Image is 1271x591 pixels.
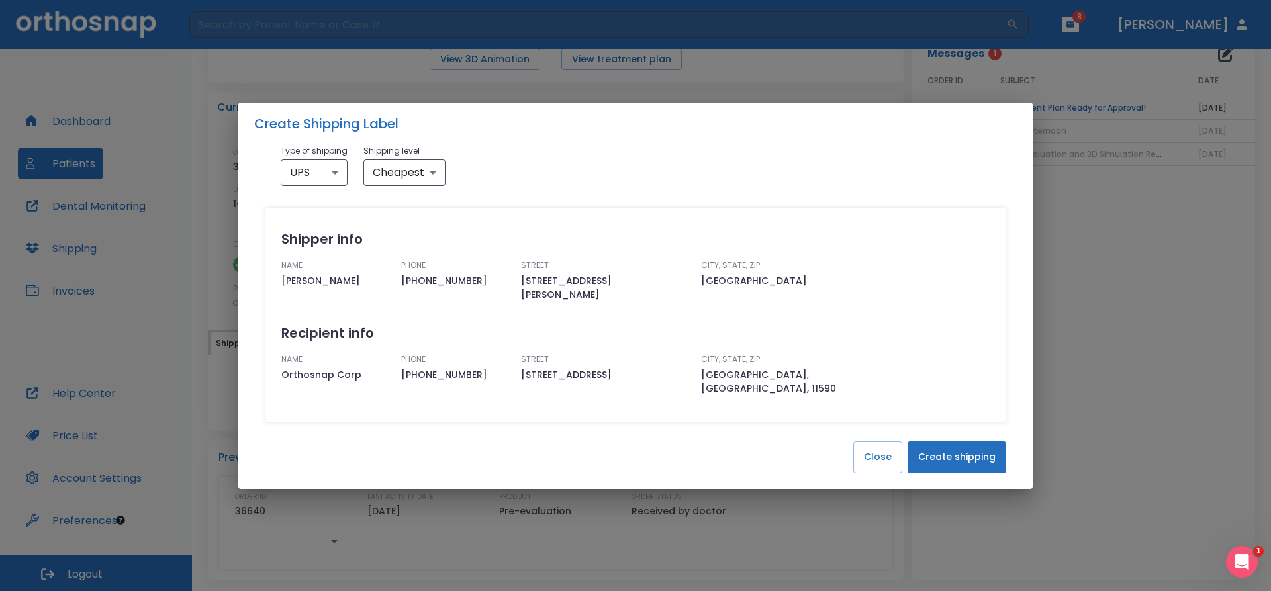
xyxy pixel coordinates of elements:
p: PHONE [401,259,510,271]
span: Orthosnap Corp [281,368,391,382]
p: Shipping level [363,145,446,157]
p: STREET [521,353,690,365]
h2: Create Shipping Label [238,103,1033,145]
h2: Recipient info [281,323,990,343]
span: [GEOGRAPHIC_DATA] [701,274,871,288]
span: 1 [1253,546,1264,557]
h2: Shipper info [281,229,990,249]
p: NAME [281,259,391,271]
span: [STREET_ADDRESS][PERSON_NAME] [521,274,690,302]
p: PHONE [401,353,510,365]
span: [PHONE_NUMBER] [401,368,510,382]
iframe: Intercom live chat [1226,546,1258,578]
p: Type of shipping [281,145,348,157]
p: STREET [521,259,690,271]
span: [PHONE_NUMBER] [401,274,510,288]
span: [PERSON_NAME] [281,274,391,288]
button: Close [853,441,902,473]
p: CITY, STATE, ZIP [701,353,871,365]
span: [GEOGRAPHIC_DATA], [GEOGRAPHIC_DATA], 11590 [701,368,871,396]
div: UPS [281,159,348,186]
p: NAME [281,353,391,365]
button: Create shipping [908,441,1006,473]
p: CITY, STATE, ZIP [701,259,871,271]
span: [STREET_ADDRESS] [521,368,690,382]
div: Cheapest [363,159,446,186]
